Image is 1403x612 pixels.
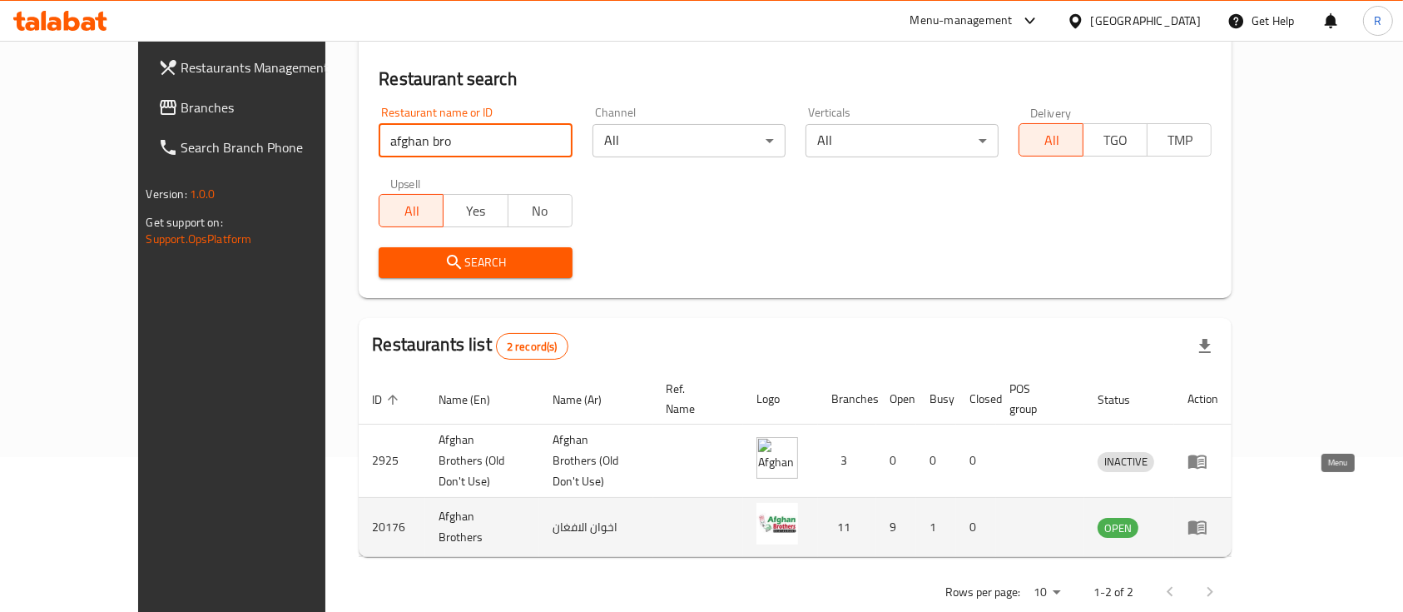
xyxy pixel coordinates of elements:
div: INACTIVE [1098,452,1154,472]
span: Name (Ar) [553,390,623,410]
span: Ref. Name [667,379,723,419]
h2: Restaurant search [379,67,1212,92]
td: 3 [818,425,876,498]
button: Yes [443,194,508,227]
th: Busy [916,374,956,425]
p: 1-2 of 2 [1093,582,1133,603]
span: ID [372,390,404,410]
span: Version: [146,183,187,205]
a: Support.OpsPlatform [146,228,252,250]
span: Restaurants Management [181,57,359,77]
td: 20176 [359,498,425,557]
input: Search for restaurant name or ID.. [379,124,572,157]
button: TMP [1147,123,1212,157]
td: اخوان الافغان [539,498,653,557]
span: Search Branch Phone [181,137,359,157]
button: All [379,194,444,227]
div: Menu [1187,451,1218,471]
p: Rows per page: [945,582,1020,603]
button: TGO [1083,123,1148,157]
td: 0 [956,498,996,557]
td: 2925 [359,425,425,498]
table: enhanced table [359,374,1232,557]
div: All [592,124,786,157]
td: 1 [916,498,956,557]
button: All [1019,123,1083,157]
h2: Restaurants list [372,332,568,360]
span: INACTIVE [1098,452,1154,471]
span: All [1026,128,1077,152]
span: TMP [1154,128,1205,152]
a: Branches [145,87,373,127]
span: R [1374,12,1381,30]
td: 11 [818,498,876,557]
td: 9 [876,498,916,557]
span: OPEN [1098,519,1138,538]
th: Branches [818,374,876,425]
div: [GEOGRAPHIC_DATA] [1091,12,1201,30]
td: 0 [916,425,956,498]
label: Upsell [390,177,421,189]
th: Open [876,374,916,425]
th: Logo [743,374,818,425]
div: All [806,124,999,157]
a: Search Branch Phone [145,127,373,167]
a: Restaurants Management [145,47,373,87]
span: Yes [450,199,501,223]
td: 0 [956,425,996,498]
span: TGO [1090,128,1141,152]
span: Status [1098,390,1152,410]
span: Search [392,252,558,273]
div: Export file [1185,326,1225,366]
div: Rows per page: [1027,580,1067,605]
span: No [515,199,566,223]
span: 2 record(s) [497,339,568,355]
td: Afghan Brothers (Old Don't Use) [425,425,539,498]
td: 0 [876,425,916,498]
button: Search [379,247,572,278]
span: 1.0.0 [190,183,216,205]
th: Action [1174,374,1232,425]
span: Get support on: [146,211,223,233]
button: No [508,194,573,227]
label: Delivery [1030,107,1072,118]
span: POS group [1009,379,1065,419]
img: Afghan Brothers (Old Don't Use) [756,437,798,479]
div: Total records count [496,333,568,360]
span: All [386,199,437,223]
span: Branches [181,97,359,117]
img: Afghan Brothers [756,503,798,545]
span: Name (En) [439,390,512,410]
td: Afghan Brothers (Old Don't Use) [539,425,653,498]
td: Afghan Brothers [425,498,539,557]
th: Closed [956,374,996,425]
div: Menu-management [910,11,1013,31]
